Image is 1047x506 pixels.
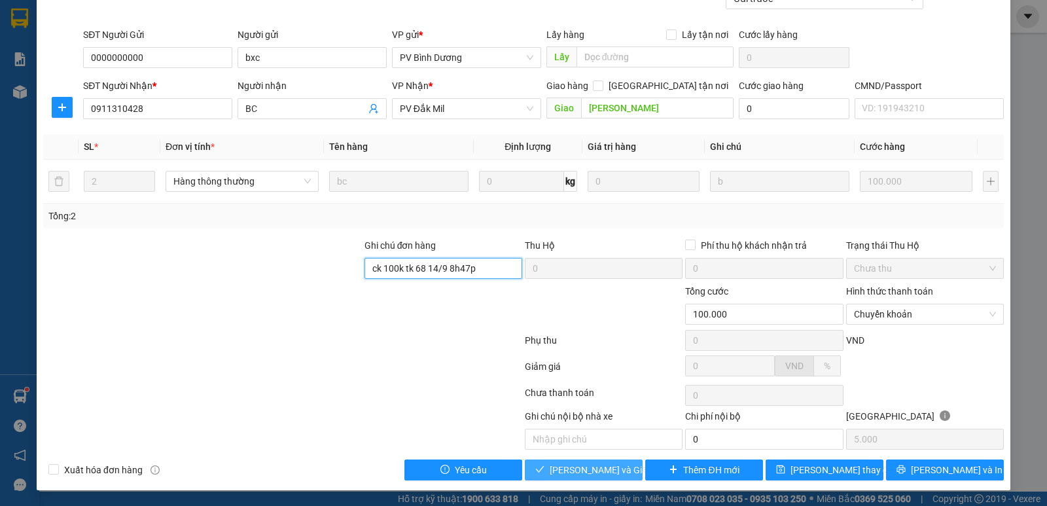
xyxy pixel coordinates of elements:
span: Nơi nhận: [100,91,121,110]
div: Trạng thái Thu Hộ [846,238,1004,253]
button: plusThêm ĐH mới [645,460,763,480]
input: Nhập ghi chú [525,429,683,450]
span: Giao hàng [546,81,588,91]
div: [GEOGRAPHIC_DATA] [846,409,1004,429]
label: Cước giao hàng [739,81,804,91]
span: exclamation-circle [440,465,450,475]
input: 0 [860,171,972,192]
button: plus [983,171,999,192]
span: Cước hàng [860,141,905,152]
span: Thu Hộ [525,240,555,251]
input: Dọc đường [577,46,734,67]
label: Cước lấy hàng [739,29,798,40]
div: SĐT Người Nhận [83,79,232,93]
span: Định lượng [505,141,551,152]
button: check[PERSON_NAME] và Giao hàng [525,460,643,480]
div: Phụ thu [523,333,684,356]
span: 07:34:14 [DATE] [124,59,185,69]
span: Đơn vị tính [166,141,215,152]
th: Ghi chú [705,134,855,160]
input: 0 [588,171,700,192]
input: Dọc đường [581,98,734,118]
div: Người gửi [238,27,387,42]
div: Chi phí nội bộ [685,409,843,429]
span: user-add [368,103,379,114]
span: Giao [546,98,581,118]
input: Cước lấy hàng [739,47,849,68]
span: Lấy hàng [546,29,584,40]
span: PV Đắk Mil [400,99,533,118]
input: Ghi Chú [710,171,849,192]
span: Giá trị hàng [588,141,636,152]
span: plus [669,465,678,475]
div: Tổng: 2 [48,209,405,223]
label: Ghi chú đơn hàng [364,240,436,251]
span: VP Nhận [392,81,429,91]
span: [PERSON_NAME] và Giao hàng [550,463,675,477]
span: Tổng cước [685,286,728,297]
span: printer [896,465,906,475]
span: PV Bình Dương [400,48,533,67]
span: Nơi gửi: [13,91,27,110]
span: Lấy tận nơi [677,27,734,42]
span: Xuất hóa đơn hàng [59,463,148,477]
input: Cước giao hàng [739,98,849,119]
span: Hàng thông thường [173,172,311,191]
img: logo [13,29,30,62]
span: save [776,465,785,475]
span: PV Đắk Sắk [44,92,78,99]
span: Chưa thu [854,259,996,278]
strong: BIÊN NHẬN GỬI HÀNG HOÁ [45,79,152,88]
div: Giảm giá [523,359,684,382]
div: Chưa thanh toán [523,386,684,408]
span: [PERSON_NAME] thay đổi [790,463,895,477]
button: delete [48,171,69,192]
button: printer[PERSON_NAME] và In [886,460,1004,480]
button: save[PERSON_NAME] thay đổi [766,460,883,480]
label: Hình thức thanh toán [846,286,933,297]
span: info-circle [940,410,950,421]
span: SL [84,141,94,152]
span: info-circle [151,465,160,475]
div: SĐT Người Gửi [83,27,232,42]
span: check [535,465,544,475]
span: Yêu cầu [455,463,487,477]
span: Thêm ĐH mới [683,463,739,477]
span: PV Bình Dương [132,92,176,99]
strong: CÔNG TY TNHH [GEOGRAPHIC_DATA] 214 QL13 - P.26 - Q.BÌNH THẠNH - TP HCM 1900888606 [34,21,106,70]
button: plus [52,97,73,118]
span: % [824,361,830,371]
span: Lấy [546,46,577,67]
span: [PERSON_NAME] và In [911,463,1003,477]
span: plus [52,102,72,113]
span: Tên hàng [329,141,368,152]
div: Ghi chú nội bộ nhà xe [525,409,683,429]
div: CMND/Passport [855,79,1004,93]
div: VP gửi [392,27,541,42]
span: DSA09250186 [126,49,185,59]
span: VND [846,335,864,346]
span: kg [564,171,577,192]
input: Ghi chú đơn hàng [364,258,522,279]
span: [GEOGRAPHIC_DATA] tận nơi [603,79,734,93]
input: VD: Bàn, Ghế [329,171,469,192]
div: Người nhận [238,79,387,93]
button: exclamation-circleYêu cầu [404,460,522,480]
span: Chuyển khoản [854,304,996,324]
span: Phí thu hộ khách nhận trả [696,238,812,253]
span: VND [785,361,804,371]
